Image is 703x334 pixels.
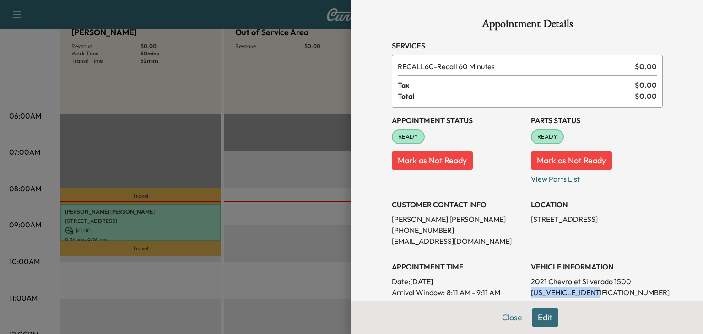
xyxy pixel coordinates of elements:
p: [US_VEHICLE_IDENTIFICATION_NUMBER] [531,287,663,298]
h3: CUSTOMER CONTACT INFO [392,199,524,210]
span: Total [398,91,635,102]
h3: APPOINTMENT TIME [392,261,524,272]
span: Recall 60 Minutes [398,61,631,72]
p: View Parts List [531,170,663,184]
button: Mark as Not Ready [531,151,612,170]
p: [STREET_ADDRESS] [531,214,663,225]
p: [PERSON_NAME] [PERSON_NAME] [392,214,524,225]
p: [EMAIL_ADDRESS][DOMAIN_NAME] [392,236,524,247]
p: Odometer In: N/A [531,298,663,309]
span: Tax [398,80,635,91]
p: 8:26 AM [448,298,474,309]
h1: Appointment Details [392,18,663,33]
span: $ 0.00 [635,61,657,72]
h3: Appointment Status [392,115,524,126]
button: Edit [532,308,558,327]
span: READY [532,132,563,141]
span: $ 0.00 [635,80,657,91]
h3: Parts Status [531,115,663,126]
p: 2021 Chevrolet Silverado 1500 [531,276,663,287]
p: Scheduled Start: [392,298,446,309]
h3: LOCATION [531,199,663,210]
h3: Services [392,40,663,51]
span: 8:11 AM - 9:11 AM [447,287,500,298]
button: Mark as Not Ready [392,151,473,170]
p: Arrival Window: [392,287,524,298]
span: READY [393,132,424,141]
p: Date: [DATE] [392,276,524,287]
button: Close [496,308,528,327]
h3: VEHICLE INFORMATION [531,261,663,272]
span: $ 0.00 [635,91,657,102]
p: [PHONE_NUMBER] [392,225,524,236]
